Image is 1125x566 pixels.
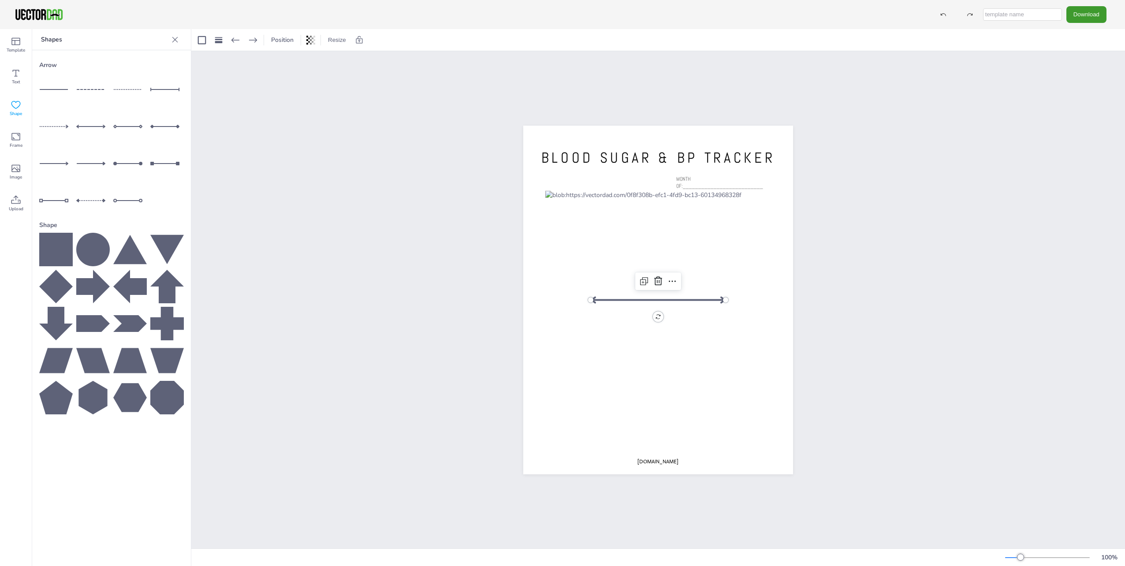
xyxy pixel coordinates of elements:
[12,78,20,86] span: Text
[7,47,25,54] span: Template
[41,29,168,50] p: Shapes
[10,142,22,149] span: Frame
[983,8,1062,21] input: template name
[324,33,350,47] button: Resize
[1099,553,1120,562] div: 100 %
[39,57,184,73] div: Arrow
[9,205,23,212] span: Upload
[676,175,763,190] span: MONTH OF:__________________________
[269,36,295,44] span: Position
[541,148,775,167] span: BLOOD SUGAR & BP TRACKER
[10,110,22,117] span: Shape
[637,458,678,465] span: [DOMAIN_NAME]
[10,174,22,181] span: Image
[14,8,64,21] img: VectorDad-1.png
[1066,6,1106,22] button: Download
[39,217,184,233] div: Shape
